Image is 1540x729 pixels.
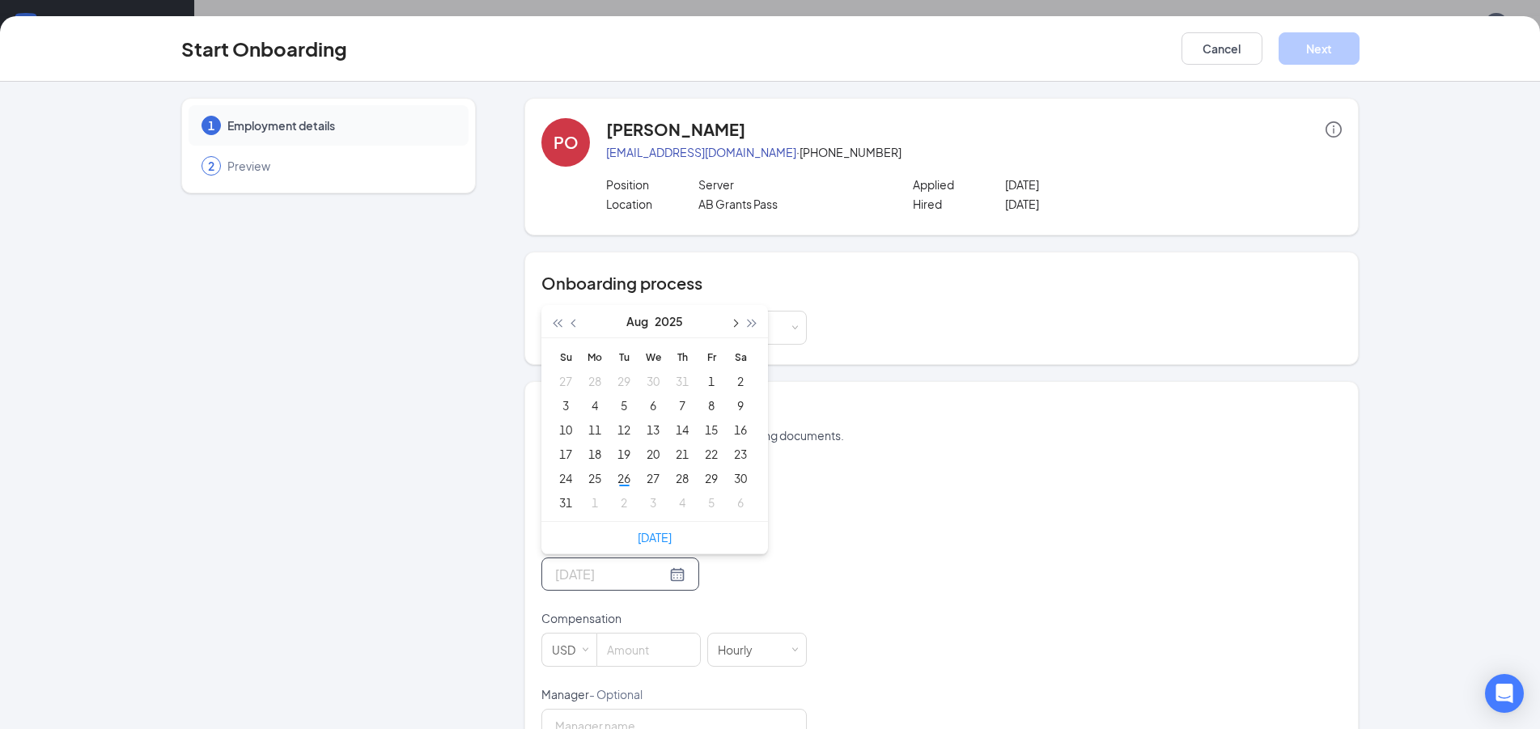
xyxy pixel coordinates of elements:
span: 2 [208,158,214,174]
th: Th [668,345,697,369]
div: Open Intercom Messenger [1485,674,1524,713]
div: 29 [702,468,721,488]
p: Manager [541,686,807,702]
th: Sa [726,345,755,369]
td: 2025-08-04 [580,393,609,417]
td: 2025-08-03 [551,393,580,417]
span: Preview [227,158,452,174]
p: Server [698,176,882,193]
div: 31 [556,493,575,512]
div: 3 [643,493,663,512]
div: 29 [614,371,634,391]
div: 30 [643,371,663,391]
div: 12 [614,420,634,439]
td: 2025-08-28 [668,466,697,490]
div: 2 [731,371,750,391]
div: 14 [672,420,692,439]
td: 2025-08-08 [697,393,726,417]
td: 2025-08-15 [697,417,726,442]
td: 2025-08-26 [609,466,638,490]
td: 2025-08-18 [580,442,609,466]
div: 9 [731,396,750,415]
a: [EMAIL_ADDRESS][DOMAIN_NAME] [606,145,796,159]
div: 6 [643,396,663,415]
div: 6 [731,493,750,512]
div: 3 [556,396,575,415]
h4: Onboarding process [541,272,1342,295]
p: · [PHONE_NUMBER] [606,144,1342,160]
td: 2025-09-04 [668,490,697,515]
div: 8 [702,396,721,415]
td: 2025-08-02 [726,369,755,393]
div: 20 [643,444,663,464]
p: Location [606,196,698,212]
div: 23 [731,444,750,464]
p: [DATE] [1005,176,1189,193]
div: 1 [585,493,605,512]
td: 2025-08-31 [551,490,580,515]
td: 2025-07-30 [638,369,668,393]
div: 18 [585,444,605,464]
button: Aug [626,305,648,337]
td: 2025-07-28 [580,369,609,393]
button: Next [1279,32,1360,65]
div: USD [552,634,587,666]
div: 5 [614,396,634,415]
p: AB Grants Pass [698,196,882,212]
th: We [638,345,668,369]
div: 26 [614,468,634,488]
th: Fr [697,345,726,369]
div: 1 [702,371,721,391]
div: 24 [556,468,575,488]
td: 2025-08-25 [580,466,609,490]
td: 2025-08-14 [668,417,697,442]
td: 2025-08-09 [726,393,755,417]
div: 15 [702,420,721,439]
div: 17 [556,444,575,464]
div: 27 [556,371,575,391]
th: Su [551,345,580,369]
div: 25 [585,468,605,488]
div: 22 [702,444,721,464]
button: Cancel [1182,32,1262,65]
td: 2025-08-29 [697,466,726,490]
td: 2025-09-01 [580,490,609,515]
div: 2 [614,493,634,512]
button: 2025 [655,305,683,337]
td: 2025-08-23 [726,442,755,466]
div: 28 [672,468,692,488]
span: 1 [208,117,214,134]
td: 2025-09-02 [609,490,638,515]
div: 4 [585,396,605,415]
p: [DATE] [1005,196,1189,212]
div: 13 [643,420,663,439]
div: 27 [643,468,663,488]
div: 4 [672,493,692,512]
span: - Optional [589,687,643,701]
th: Tu [609,345,638,369]
td: 2025-08-22 [697,442,726,466]
td: 2025-08-12 [609,417,638,442]
div: 28 [585,371,605,391]
th: Mo [580,345,609,369]
div: 7 [672,396,692,415]
td: 2025-08-06 [638,393,668,417]
p: Position [606,176,698,193]
td: 2025-08-20 [638,442,668,466]
td: 2025-08-30 [726,466,755,490]
p: Applied [913,176,1005,193]
td: 2025-09-06 [726,490,755,515]
td: 2025-08-27 [638,466,668,490]
td: 2025-07-29 [609,369,638,393]
div: 11 [585,420,605,439]
input: Select date [555,564,666,584]
div: 5 [702,493,721,512]
div: PO [554,131,579,154]
span: Employment details [227,117,452,134]
span: info-circle [1326,121,1342,138]
td: 2025-09-05 [697,490,726,515]
td: 2025-08-17 [551,442,580,466]
div: 30 [731,468,750,488]
td: 2025-08-13 [638,417,668,442]
td: 2025-09-03 [638,490,668,515]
